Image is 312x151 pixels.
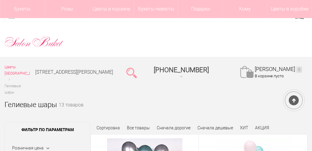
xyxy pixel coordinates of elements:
ins: 0 [296,66,302,73]
a: Цветы [GEOGRAPHIC_DATA] [5,64,39,77]
a: Сначала дешевые [197,125,233,130]
span: Сортировка [96,125,120,130]
a: Все товары [127,125,150,130]
img: Цветы Нижний Новгород [5,35,64,48]
span: Цветы [GEOGRAPHIC_DATA] [5,65,39,75]
span: Розничная цена [12,146,44,150]
span: Гелиевые шары [5,84,21,94]
small: 13 товаров [59,103,84,117]
a: ХИТ [240,125,248,130]
span: В корзине пусто [255,74,284,78]
a: АКЦИЯ [255,125,269,130]
a: [PERSON_NAME] [255,66,302,73]
a: [STREET_ADDRESS][PERSON_NAME] [35,69,113,75]
span: [PHONE_NUMBER] [154,66,209,74]
h1: Гелиевые шары [5,99,57,110]
a: [PHONE_NUMBER] [150,64,213,81]
span: Фильтр по параметрам [5,122,90,137]
a: Сначала дорогие [157,125,191,130]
